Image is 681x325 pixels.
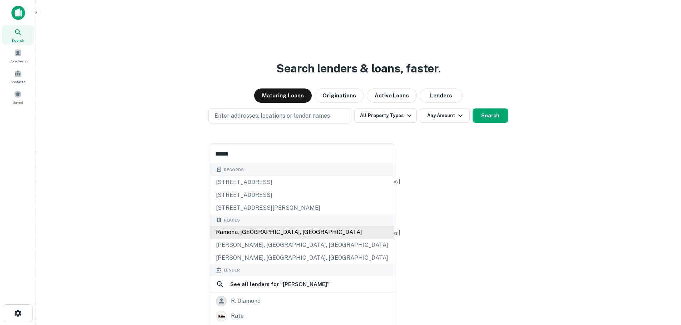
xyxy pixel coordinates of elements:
button: Enter addresses, locations or lender names [208,108,351,123]
div: [STREET_ADDRESS][PERSON_NAME] [210,202,394,214]
a: Borrowers [2,46,34,65]
button: Originations [315,88,364,103]
button: Search [473,108,508,123]
div: r. diamond [231,296,261,306]
div: rate [231,311,244,321]
a: Contacts [2,67,34,86]
a: Saved [2,87,34,107]
span: Search [11,37,24,43]
div: [STREET_ADDRESS] [210,176,394,189]
img: capitalize-icon.png [11,6,25,20]
h6: See all lenders for " [PERSON_NAME] " [230,280,330,289]
div: Ramona, [GEOGRAPHIC_DATA], [GEOGRAPHIC_DATA] [210,226,394,239]
a: rate [210,309,394,324]
button: Active Loans [367,88,417,103]
p: Enter addresses, locations or lender names [214,112,330,120]
span: Saved [13,100,23,105]
span: Records [224,167,244,173]
span: Contacts [11,79,25,85]
button: All Property Types [354,108,416,123]
div: [PERSON_NAME], [GEOGRAPHIC_DATA], [GEOGRAPHIC_DATA] [210,239,394,252]
a: Search [2,25,34,45]
button: Lenders [420,88,463,103]
img: picture [216,311,226,321]
button: Any Amount [420,108,470,123]
div: [PERSON_NAME], [GEOGRAPHIC_DATA], [GEOGRAPHIC_DATA] [210,252,394,264]
button: Maturing Loans [254,88,312,103]
span: Lender [224,267,240,273]
span: Places [224,217,240,223]
a: r. diamond [210,294,394,309]
span: Borrowers [9,58,26,64]
iframe: Chat Widget [645,268,681,302]
h3: Search lenders & loans, faster. [276,60,441,77]
div: [STREET_ADDRESS] [210,189,394,202]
